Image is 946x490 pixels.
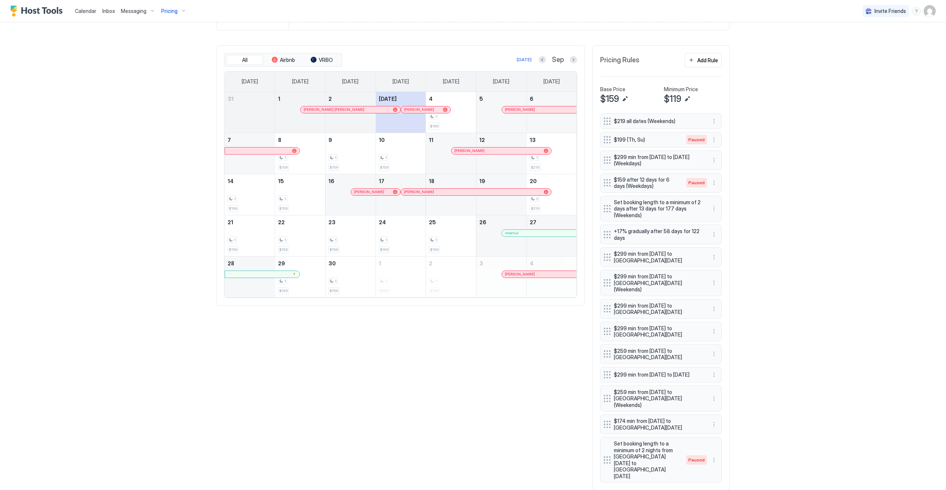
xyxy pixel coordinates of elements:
span: 6 [530,96,533,102]
td: September 26, 2025 [476,215,527,256]
td: October 1, 2025 [376,256,426,297]
span: $119 [664,93,681,105]
a: Sunday [234,72,265,92]
span: 31 [228,96,234,102]
span: [DATE] [292,78,308,85]
button: More options [709,178,718,187]
span: [PERSON_NAME] [505,272,535,277]
div: [PERSON_NAME] [404,189,548,194]
span: [DATE] [393,78,409,85]
span: Pricing Rules [600,56,639,64]
div: menu [709,304,718,313]
a: September 1, 2025 [275,92,325,106]
span: 16 [328,178,334,184]
td: September 17, 2025 [376,174,426,215]
td: October 2, 2025 [426,256,476,297]
a: September 13, 2025 [527,133,577,147]
span: $159 [430,247,439,252]
span: 1 [284,196,286,201]
td: September 15, 2025 [275,174,325,215]
a: Thursday [436,72,467,92]
span: 13 [530,137,536,143]
td: September 1, 2025 [275,92,325,133]
span: 1 [379,260,381,266]
a: Tuesday [335,72,366,92]
span: 1 [234,238,236,242]
a: September 24, 2025 [376,215,426,229]
button: More options [709,394,718,403]
td: September 16, 2025 [325,174,376,215]
button: More options [709,370,718,379]
span: Paused [688,136,705,143]
div: menu [709,456,718,464]
button: Edit [683,95,692,103]
span: $299 min from [DATE] to [GEOGRAPHIC_DATA][DATE] [614,251,702,264]
span: Set booking length to a minimum of 2 nights from [GEOGRAPHIC_DATA][DATE] to [GEOGRAPHIC_DATA][DATE] [614,440,679,479]
button: More options [709,304,718,313]
span: [PERSON_NAME] [404,107,434,112]
td: September 9, 2025 [325,133,376,174]
span: 19 [479,178,485,184]
span: 17 [379,178,384,184]
td: September 4, 2025 [426,92,476,133]
button: More options [709,456,718,464]
button: More options [709,156,718,165]
span: 9 [328,137,332,143]
div: menu [709,350,718,358]
td: September 3, 2025 [376,92,426,133]
button: More options [709,420,718,429]
div: [PERSON_NAME] [354,189,397,194]
a: September 4, 2025 [426,92,476,106]
span: 26 [479,219,486,225]
td: September 30, 2025 [325,256,376,297]
div: [PERSON_NAME] [PERSON_NAME] [304,107,397,112]
span: Set booking length to a minimum of 2 days after 13 days for 177 days (Weekends) [614,199,702,219]
span: 10 [379,137,385,143]
span: $159 [330,288,338,293]
a: Saturday [536,72,567,92]
div: menu [709,278,718,287]
span: [DATE] [242,78,258,85]
span: 24 [379,219,386,225]
span: [DATE] [493,78,509,85]
td: September 21, 2025 [225,215,275,256]
a: September 20, 2025 [527,174,577,188]
a: October 3, 2025 [476,256,526,270]
div: menu [709,370,718,379]
a: September 2, 2025 [325,92,376,106]
a: September 23, 2025 [325,215,376,229]
button: All [226,55,263,65]
a: September 5, 2025 [476,92,526,106]
a: September 6, 2025 [527,92,577,106]
span: Invite Friends [874,8,906,14]
span: [DATE] [379,96,397,102]
span: internal [505,231,519,235]
a: September 12, 2025 [476,133,526,147]
span: $159 [330,165,338,170]
a: September 11, 2025 [426,133,476,147]
a: October 4, 2025 [527,256,577,270]
span: [PERSON_NAME] [454,148,484,153]
a: Friday [486,72,517,92]
span: $259 min from [DATE] to [GEOGRAPHIC_DATA][DATE] (Weekends) [614,389,702,408]
a: September 3, 2025 [376,92,426,106]
span: 8 [278,137,281,143]
a: September 8, 2025 [275,133,325,147]
a: October 1, 2025 [376,256,426,270]
div: [PERSON_NAME] [404,107,447,112]
span: 21 [228,219,233,225]
span: 12 [479,137,485,143]
td: September 7, 2025 [225,133,275,174]
div: [PERSON_NAME] [505,107,573,112]
span: 11 [429,137,433,143]
span: Minimum Price [664,86,698,93]
a: September 9, 2025 [325,133,376,147]
span: [DATE] [543,78,560,85]
span: 2 [328,96,332,102]
span: $159 [279,165,288,170]
td: September 22, 2025 [275,215,325,256]
div: User profile [924,5,936,17]
span: $174 min from [DATE] to [GEOGRAPHIC_DATA][DATE] [614,418,702,431]
span: [PERSON_NAME] [404,189,434,194]
span: $219 [531,206,539,211]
